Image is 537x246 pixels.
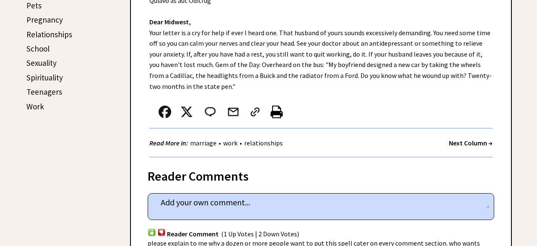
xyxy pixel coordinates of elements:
[271,106,283,118] img: printer%20icon.png
[249,106,261,118] img: link_02.png
[449,139,493,147] a: Next Column →
[148,228,156,236] img: votup.png
[221,139,240,147] a: work
[203,106,217,118] img: message_round%202.png
[149,18,191,26] strong: Dear Midwest,
[149,138,285,148] div: • •
[242,139,285,147] a: relationships
[26,0,42,10] a: Pets
[221,230,299,238] span: (1 Up Votes | 2 Down Votes)
[26,73,63,83] a: Spirituality
[159,106,171,118] img: facebook.png
[188,139,219,147] a: marriage
[148,167,494,181] div: Reader Comments
[26,15,63,25] a: Pregnancy
[157,228,166,236] img: votdown.png
[167,230,219,238] span: Reader Comment
[26,29,72,39] a: Relationships
[26,101,44,111] a: Work
[180,106,193,118] img: x_small.png
[227,106,240,118] img: mail.png
[26,44,50,54] a: School
[149,139,188,147] strong: Read More In:
[26,58,57,68] a: Sexuality
[26,87,62,97] a: Teenagers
